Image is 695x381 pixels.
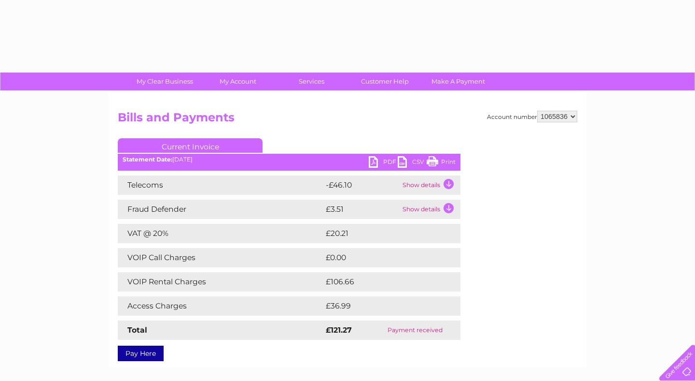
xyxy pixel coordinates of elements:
a: PDF [369,156,398,170]
strong: £121.27 [326,325,352,335]
td: -£46.10 [323,176,400,195]
b: Statement Date: [123,156,172,163]
a: Services [272,73,351,90]
a: Customer Help [345,73,425,90]
td: VOIP Call Charges [118,248,323,267]
a: Print [427,156,456,170]
a: Current Invoice [118,138,263,153]
td: £3.51 [323,200,400,219]
td: £36.99 [323,296,442,316]
strong: Total [127,325,147,335]
td: Show details [400,176,460,195]
td: £0.00 [323,248,438,267]
h2: Bills and Payments [118,111,577,129]
td: Payment received [370,321,460,340]
td: £20.21 [323,224,440,243]
a: My Clear Business [125,73,205,90]
a: CSV [398,156,427,170]
div: [DATE] [118,156,460,163]
td: Access Charges [118,296,323,316]
td: £106.66 [323,272,443,292]
a: My Account [198,73,278,90]
td: Fraud Defender [118,200,323,219]
div: Account number [487,111,577,122]
a: Pay Here [118,346,164,361]
td: VAT @ 20% [118,224,323,243]
a: Make A Payment [418,73,498,90]
td: Telecoms [118,176,323,195]
td: Show details [400,200,460,219]
td: VOIP Rental Charges [118,272,323,292]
